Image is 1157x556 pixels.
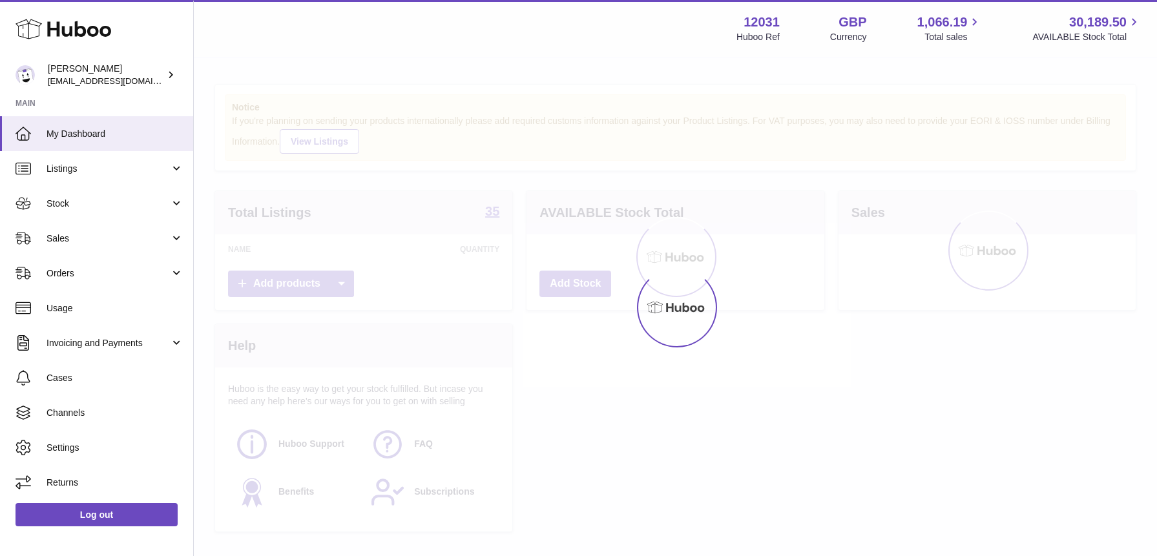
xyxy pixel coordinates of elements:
[16,503,178,526] a: Log out
[47,477,183,489] span: Returns
[47,337,170,349] span: Invoicing and Payments
[736,31,780,43] div: Huboo Ref
[47,163,170,175] span: Listings
[47,232,170,245] span: Sales
[830,31,867,43] div: Currency
[924,31,982,43] span: Total sales
[839,14,866,31] strong: GBP
[1032,14,1141,43] a: 30,189.50 AVAILABLE Stock Total
[917,14,968,31] span: 1,066.19
[47,198,170,210] span: Stock
[48,76,190,86] span: [EMAIL_ADDRESS][DOMAIN_NAME]
[47,267,170,280] span: Orders
[48,63,164,87] div: [PERSON_NAME]
[47,407,183,419] span: Channels
[47,302,183,314] span: Usage
[744,14,780,31] strong: 12031
[1069,14,1127,31] span: 30,189.50
[917,14,983,43] a: 1,066.19 Total sales
[1032,31,1141,43] span: AVAILABLE Stock Total
[47,128,183,140] span: My Dashboard
[47,442,183,454] span: Settings
[47,372,183,384] span: Cases
[16,65,35,85] img: admin@makewellforyou.com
